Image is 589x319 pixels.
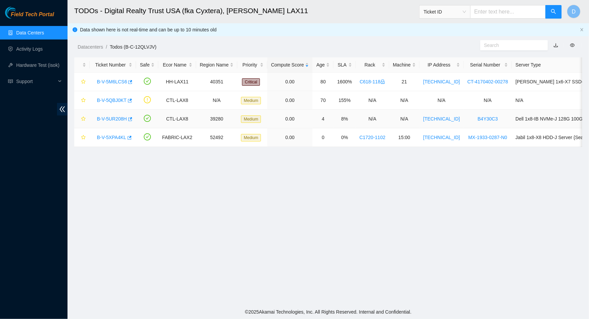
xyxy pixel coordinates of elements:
td: 0.00 [267,110,313,128]
td: 0% [333,128,356,147]
span: star [81,79,86,85]
span: Medium [241,97,261,104]
td: N/A [464,91,512,110]
td: N/A [356,91,389,110]
td: HH-LAX11 [158,73,196,91]
button: close [580,28,584,32]
td: 0.00 [267,73,313,91]
td: 40351 [196,73,238,91]
span: read [8,79,13,84]
a: CT-4170402-00278 [467,79,508,84]
span: lock [380,79,385,84]
span: search [551,9,556,15]
span: check-circle [144,133,151,140]
td: FABRIC-LAX2 [158,128,196,147]
a: C618-118lock [360,79,385,84]
a: Activity Logs [16,46,43,52]
span: double-left [57,103,68,115]
button: star [78,95,86,106]
span: check-circle [144,78,151,85]
span: exclamation-circle [144,96,151,103]
a: Akamai TechnologiesField Tech Portal [5,12,54,21]
td: 39280 [196,110,238,128]
td: 80 [313,73,333,91]
a: B-V-5QBJ0KT [97,98,127,103]
span: star [81,135,86,140]
button: download [548,40,563,51]
button: star [78,113,86,124]
span: / [106,44,107,50]
a: C1720-1102 [359,135,385,140]
a: download [554,43,558,48]
a: [TECHNICAL_ID] [423,116,460,122]
span: eye [570,43,575,48]
img: Akamai Technologies [5,7,34,19]
td: 8% [333,110,356,128]
span: Critical [242,78,260,86]
td: 0.00 [267,128,313,147]
a: B4Y30C3 [478,116,498,122]
td: 70 [313,91,333,110]
span: Ticket ID [424,7,466,17]
a: Data Centers [16,30,44,35]
span: star [81,98,86,103]
button: star [78,132,86,143]
td: CTL-LAX8 [158,110,196,128]
td: N/A [389,110,420,128]
td: 21 [389,73,420,91]
td: N/A [356,110,389,128]
a: Hardware Test (isok) [16,62,59,68]
a: Todos (B-C-12QLVJV) [110,44,156,50]
td: 0 [313,128,333,147]
td: 52492 [196,128,238,147]
a: Datacenters [78,44,103,50]
td: 15:00 [389,128,420,147]
span: check-circle [144,115,151,122]
td: CTL-LAX8 [158,91,196,110]
a: [TECHNICAL_ID] [423,79,460,84]
td: N/A [196,91,238,110]
td: N/A [389,91,420,110]
td: N/A [420,91,464,110]
span: D [572,7,576,16]
button: search [545,5,562,19]
button: star [78,76,86,87]
footer: © 2025 Akamai Technologies, Inc. All Rights Reserved. Internal and Confidential. [68,305,589,319]
td: 0.00 [267,91,313,110]
td: 1600% [333,73,356,91]
td: 4 [313,110,333,128]
input: Enter text here... [470,5,546,19]
span: Medium [241,115,261,123]
a: MX-1933-0287-N0 [468,135,507,140]
a: [TECHNICAL_ID] [423,135,460,140]
span: Support [16,75,56,88]
span: Field Tech Portal [11,11,54,18]
span: star [81,116,86,122]
a: B-V-5UR208H [97,116,127,122]
td: 155% [333,91,356,110]
button: D [567,5,581,18]
input: Search [484,42,539,49]
a: B-V-5M6LCS6 [97,79,127,84]
span: Medium [241,134,261,141]
a: B-V-5XPA4KL [97,135,126,140]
